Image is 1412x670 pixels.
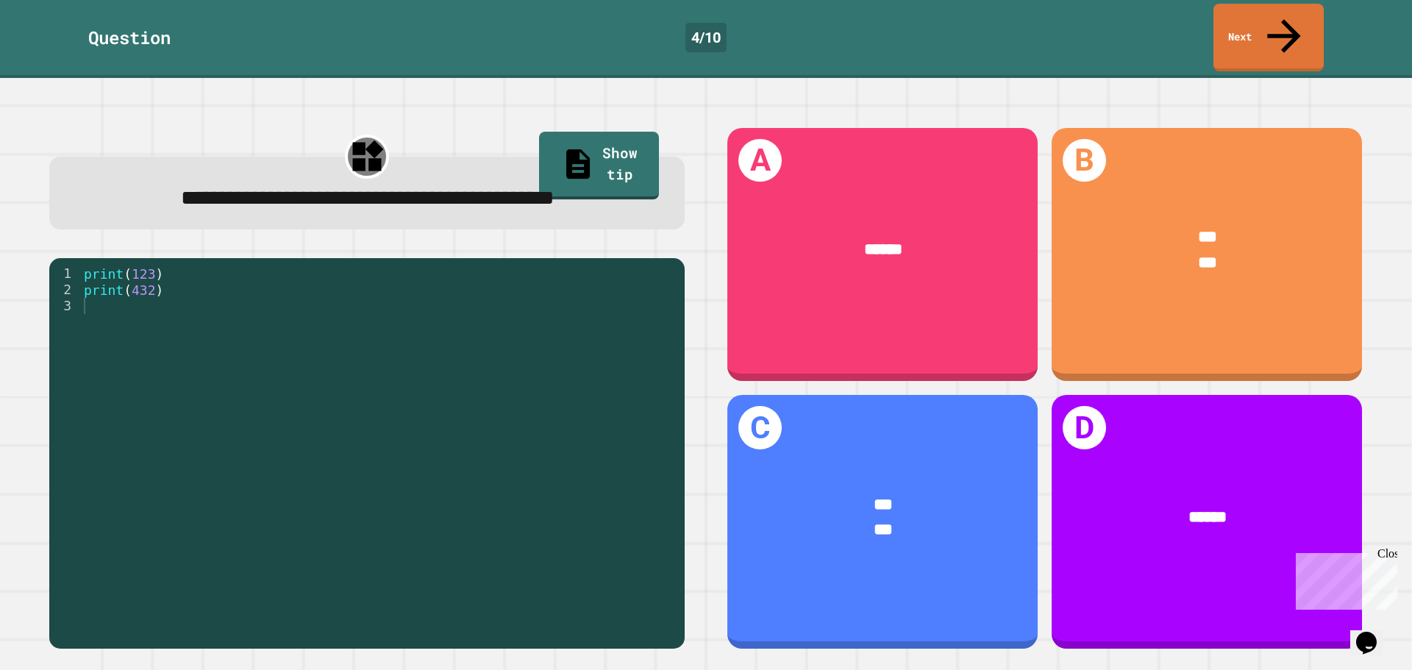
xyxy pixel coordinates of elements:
h1: C [738,406,782,449]
div: 4 / 10 [685,23,727,52]
div: 1 [49,265,81,282]
div: 3 [49,298,81,314]
div: Chat with us now!Close [6,6,101,93]
div: Question [88,24,171,51]
h1: B [1063,139,1106,182]
h1: D [1063,406,1106,449]
iframe: chat widget [1350,611,1397,655]
iframe: chat widget [1290,547,1397,610]
div: 2 [49,282,81,298]
a: Next [1213,4,1324,71]
a: Show tip [539,132,659,199]
h1: A [738,139,782,182]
